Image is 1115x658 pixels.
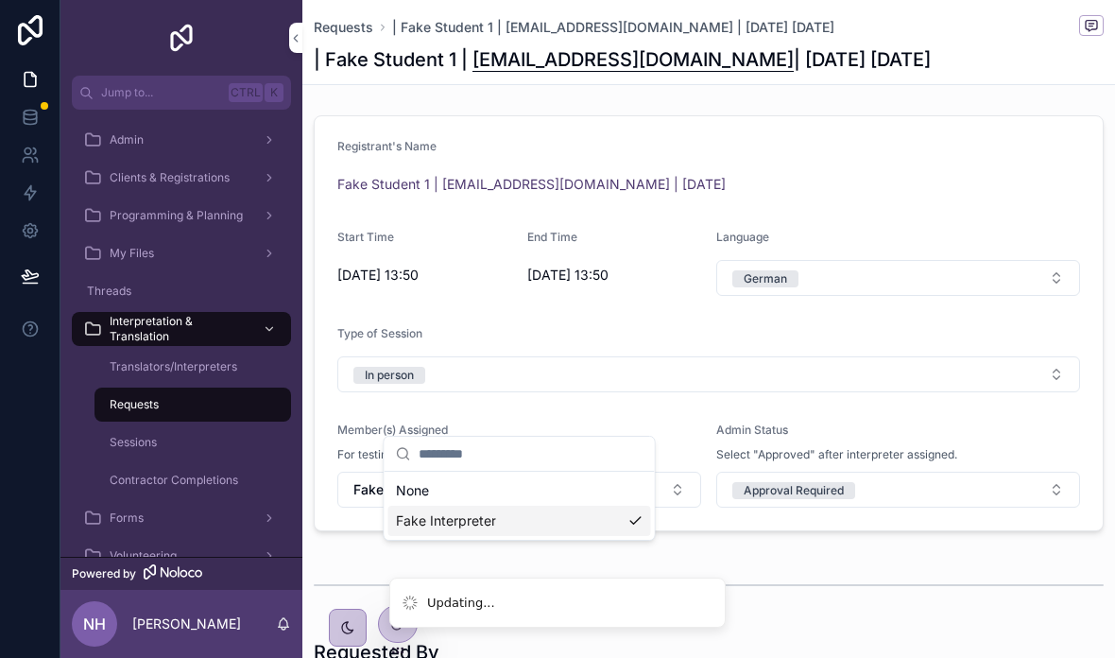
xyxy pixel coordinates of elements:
span: Powered by [72,566,136,581]
a: Programming & Planning [72,199,291,233]
span: Member(s) Assigned [337,423,448,437]
span: Interpretation & Translation [110,314,248,344]
a: Requests [94,388,291,422]
span: For testing: please only select Fake Interpreter [337,447,585,462]
div: scrollable content [60,110,302,557]
span: My Files [110,246,154,261]
span: Volunteering [110,548,177,563]
span: Fake Interpreter [396,511,496,530]
span: Type of Session [337,326,422,340]
span: Start Time [337,230,394,244]
span: Select "Approved" after interpreter assigned. [716,447,957,462]
h1: | Fake Student 1 | | [DATE] [DATE] [314,46,931,73]
a: Powered by [60,557,302,590]
button: Select Button [716,260,1080,296]
span: [DATE] 13:50 [337,266,512,285]
span: Clients & Registrations [110,170,230,185]
div: Approval Required [744,482,844,499]
a: Requests [314,18,373,37]
a: Fake Student 1 | [EMAIL_ADDRESS][DOMAIN_NAME] | [DATE] [337,175,726,194]
a: My Files [72,236,291,270]
span: Translators/Interpreters [110,359,237,374]
a: Admin [72,123,291,157]
span: Forms [110,511,144,526]
button: Select Button [337,356,1080,392]
span: End Time [527,230,577,244]
a: Forms [72,501,291,535]
span: Admin [110,132,144,147]
span: Jump to... [101,85,221,100]
a: Volunteering [72,539,291,573]
img: App logo [166,23,197,53]
span: Contractor Completions [110,473,238,488]
span: Language [716,230,769,244]
a: Interpretation & Translation [72,312,291,346]
span: Admin Status [716,423,788,437]
span: Threads [87,284,131,299]
span: NH [83,613,106,635]
div: In person [365,367,414,384]
span: [DATE] 13:50 [527,266,702,285]
a: Clients & Registrations [72,161,291,195]
span: Requests [110,397,159,412]
span: Registrant's Name [337,139,437,153]
a: Threads [72,274,291,308]
span: K [266,85,282,100]
a: Contractor Completions [94,463,291,497]
div: None [388,476,651,506]
button: Select Button [337,472,701,508]
span: Sessions [110,435,157,450]
div: German [744,270,787,287]
button: Jump to...CtrlK [72,76,291,110]
span: Ctrl [229,83,263,102]
p: [PERSON_NAME] [132,615,241,633]
div: Suggestions [385,472,655,540]
a: Sessions [94,425,291,459]
button: Select Button [716,472,1080,508]
div: Updating... [427,594,495,613]
a: | Fake Student 1 | [EMAIL_ADDRESS][DOMAIN_NAME] | [DATE] [DATE] [392,18,834,37]
span: Fake Interpreter [353,480,454,499]
a: Translators/Interpreters [94,350,291,384]
span: Programming & Planning [110,208,243,223]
